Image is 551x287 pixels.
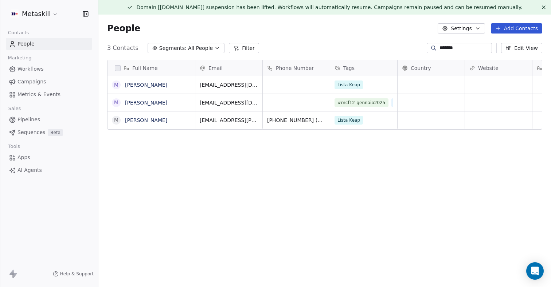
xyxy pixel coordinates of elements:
[526,262,544,280] div: Open Intercom Messenger
[501,43,542,53] button: Edit View
[6,38,92,50] a: People
[276,64,314,72] span: Phone Number
[17,166,42,174] span: AI Agents
[132,64,158,72] span: Full Name
[6,164,92,176] a: AI Agents
[107,23,140,34] span: People
[125,100,167,106] a: [PERSON_NAME]
[398,60,465,76] div: Country
[136,4,522,10] span: Domain [[DOMAIN_NAME]] suspension has been lifted. Workflows will automatically resume. Campaigns...
[391,98,450,107] span: master-consulente-finanziario
[6,152,92,164] a: Apps
[335,80,363,89] span: Lista Keap
[188,44,213,52] span: All People
[125,82,167,88] a: [PERSON_NAME]
[22,9,51,19] span: Metaskill
[5,103,24,114] span: Sales
[438,23,485,34] button: Settings
[330,60,397,76] div: Tags
[53,271,94,277] a: Help & Support
[114,99,118,106] div: m
[491,23,542,34] button: Add Contacts
[267,117,325,124] span: [PHONE_NUMBER] (Work)
[195,60,262,76] div: Email
[9,8,60,20] button: Metaskill
[159,44,187,52] span: Segments:
[17,116,40,123] span: Pipelines
[17,65,44,73] span: Workflows
[478,64,499,72] span: Website
[60,271,94,277] span: Help & Support
[10,9,19,18] img: AVATAR%20METASKILL%20-%20Colori%20Positivo.png
[17,40,35,48] span: People
[229,43,259,53] button: Filter
[6,63,92,75] a: Workflows
[17,91,60,98] span: Metrics & Events
[48,129,63,136] span: Beta
[114,81,118,89] div: M
[5,52,35,63] span: Marketing
[125,117,167,123] a: [PERSON_NAME]
[107,44,138,52] span: 3 Contacts
[6,114,92,126] a: Pipelines
[5,141,23,152] span: Tools
[200,117,258,124] span: [EMAIL_ADDRESS][PERSON_NAME][DOMAIN_NAME]
[208,64,223,72] span: Email
[263,60,330,76] div: Phone Number
[6,89,92,101] a: Metrics & Events
[17,154,30,161] span: Apps
[200,81,258,89] span: [EMAIL_ADDRESS][DOMAIN_NAME]
[108,60,195,76] div: Full Name
[17,129,45,136] span: Sequences
[335,98,388,107] span: #mcf12-gennaio2025
[335,116,363,125] span: Lista Keap
[411,64,431,72] span: Country
[343,64,355,72] span: Tags
[17,78,46,86] span: Campaigns
[465,60,532,76] div: Website
[6,76,92,88] a: Campaigns
[5,27,32,38] span: Contacts
[200,99,258,106] span: [EMAIL_ADDRESS][DOMAIN_NAME]
[6,126,92,138] a: SequencesBeta
[114,116,118,124] div: M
